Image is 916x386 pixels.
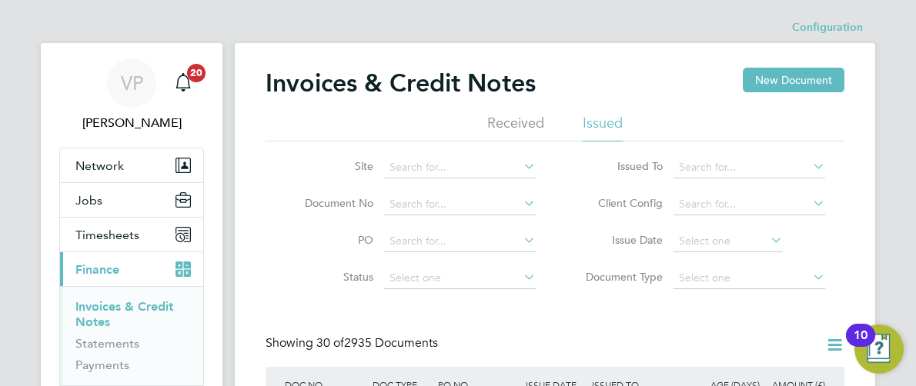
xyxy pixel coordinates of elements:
[574,233,663,247] label: Issue Date
[316,335,438,351] span: 2935 Documents
[60,148,203,182] button: Network
[60,218,203,251] button: Timesheets
[285,196,373,210] label: Document No
[75,358,129,372] a: Payments
[384,157,536,178] input: Search for...
[854,324,904,374] button: Open Resource Center, 10 new notifications
[792,12,863,43] li: Configuration
[285,159,373,173] label: Site
[75,336,139,351] a: Statements
[75,158,124,173] span: Network
[285,233,373,247] label: PO
[75,299,173,329] a: Invoices & Credit Notes
[674,268,825,289] input: Select one
[75,228,139,242] span: Timesheets
[743,68,844,92] button: New Document
[316,335,344,351] span: 30 of
[60,183,203,217] button: Jobs
[60,286,203,385] div: Finance
[266,68,536,98] h2: Invoices & Credit Notes
[266,335,441,351] div: Showing
[574,270,663,284] label: Document Type
[574,159,663,173] label: Issued To
[384,194,536,215] input: Search for...
[854,335,868,355] div: 10
[574,196,663,210] label: Client Config
[59,114,204,132] span: Victoria Price
[285,270,373,284] label: Status
[674,157,825,178] input: Search for...
[75,262,119,277] span: Finance
[168,58,199,108] a: 20
[583,114,623,141] li: Issued
[384,268,536,289] input: Select one
[674,194,825,215] input: Search for...
[187,64,206,82] span: 20
[121,73,143,93] span: VP
[384,231,536,252] input: Search for...
[75,193,102,208] span: Jobs
[487,114,544,141] li: Received
[60,252,203,286] button: Finance
[59,58,204,132] a: VP[PERSON_NAME]
[674,231,783,252] input: Select one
